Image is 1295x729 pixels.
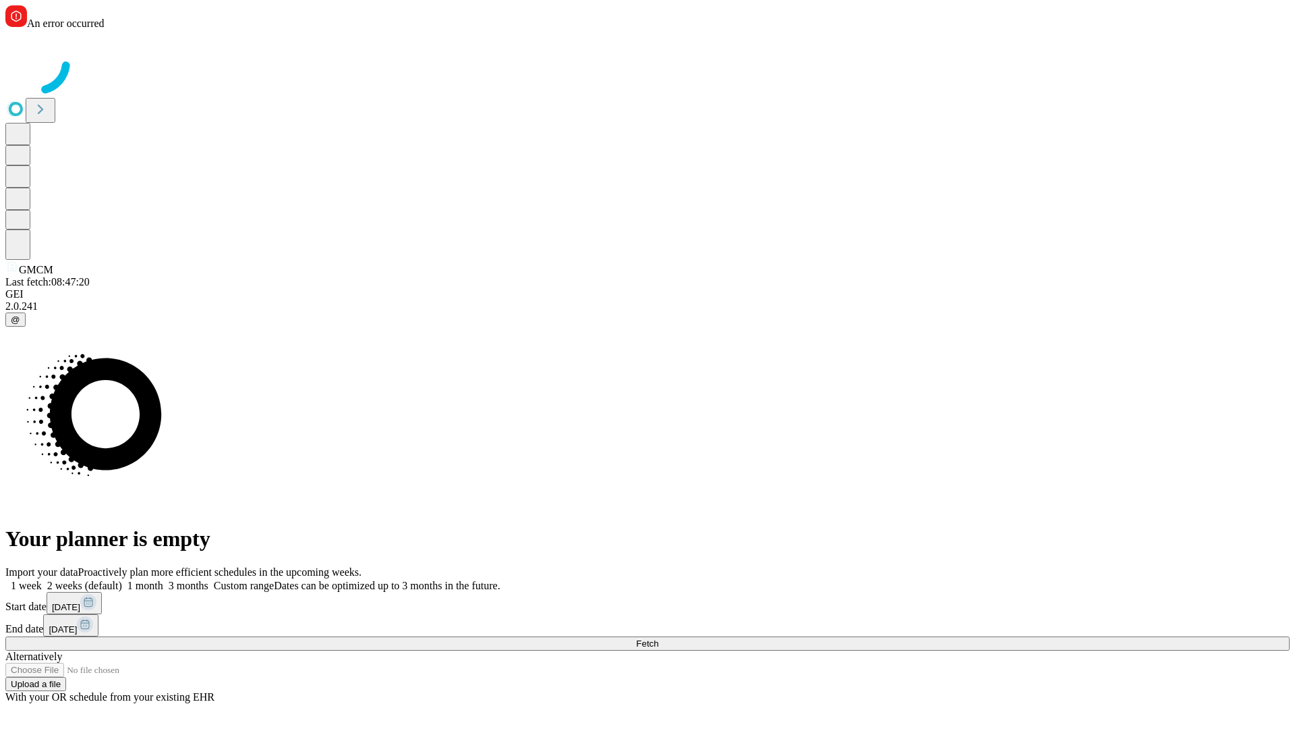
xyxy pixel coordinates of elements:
[214,580,274,591] span: Custom range
[49,624,77,634] span: [DATE]
[5,276,90,288] span: Last fetch: 08:47:20
[5,614,1290,637] div: End date
[5,566,78,578] span: Import your data
[19,264,53,275] span: GMCM
[5,526,1290,551] h1: Your planner is empty
[47,580,122,591] span: 2 weeks (default)
[11,580,42,591] span: 1 week
[52,602,80,612] span: [DATE]
[169,580,208,591] span: 3 months
[5,300,1290,313] div: 2.0.241
[27,18,105,29] span: An error occurred
[5,677,66,691] button: Upload a file
[274,580,500,591] span: Dates can be optimized up to 3 months in the future.
[5,637,1290,651] button: Fetch
[5,592,1290,614] div: Start date
[636,639,658,649] span: Fetch
[5,651,62,662] span: Alternatively
[43,614,98,637] button: [DATE]
[11,315,20,325] span: @
[5,313,26,327] button: @
[5,691,214,703] span: With your OR schedule from your existing EHR
[78,566,362,578] span: Proactively plan more efficient schedules in the upcoming weeks.
[47,592,102,614] button: [DATE]
[5,288,1290,300] div: GEI
[127,580,163,591] span: 1 month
